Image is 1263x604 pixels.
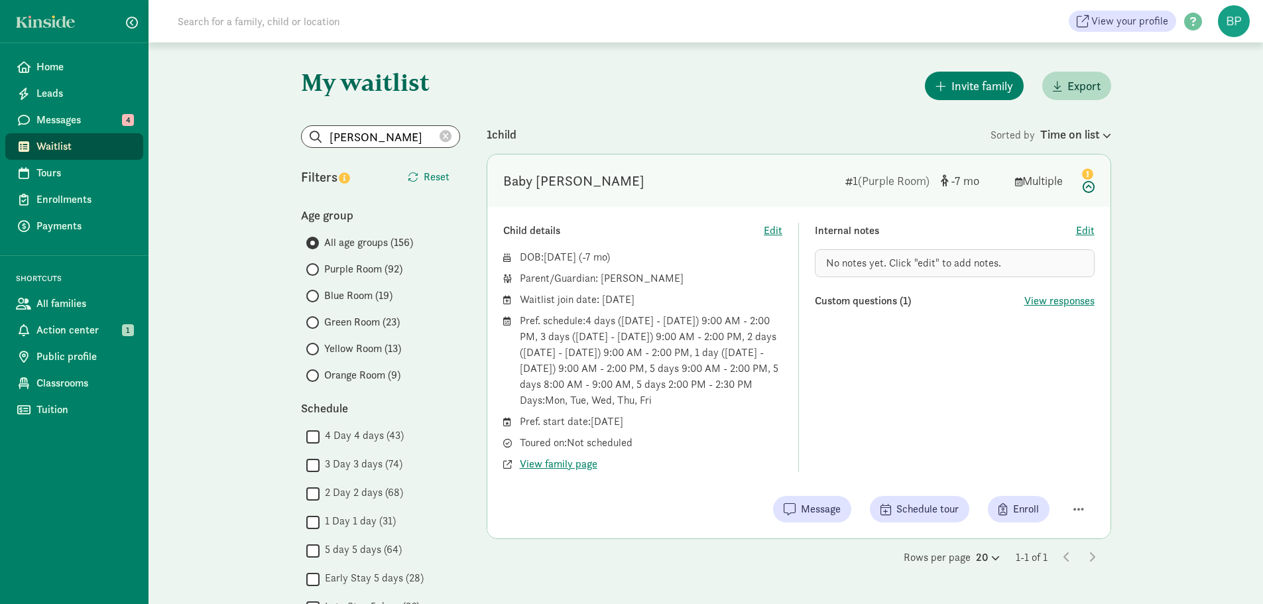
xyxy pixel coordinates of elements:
span: -7 [582,250,607,264]
div: Time on list [1040,125,1111,143]
span: Green Room (23) [324,314,400,330]
div: Multiple [1015,172,1068,190]
div: 20 [976,550,1000,566]
span: Public profile [36,349,133,365]
div: Pref. schedule: 4 days ([DATE] - [DATE]) 9:00 AM - 2:00 PM, 3 days ([DATE] - [DATE]) 9:00 AM - 2:... [520,313,783,408]
span: View your profile [1091,13,1168,29]
button: View family page [520,456,597,472]
div: Rows per page 1-1 of 1 [487,550,1111,566]
span: Tours [36,165,133,181]
span: Leads [36,86,133,101]
span: Waitlist [36,139,133,154]
span: Invite family [951,77,1013,95]
span: 1 [122,324,134,336]
div: Waitlist join date: [DATE] [520,292,783,308]
a: All families [5,290,143,317]
button: Enroll [988,496,1050,522]
div: Custom questions (1) [815,293,1024,309]
a: Messages 4 [5,107,143,133]
a: Tours [5,160,143,186]
div: Schedule [301,399,460,417]
span: Yellow Room (13) [324,341,401,357]
button: Invite family [925,72,1024,100]
label: 1 Day 1 day (31) [320,513,396,529]
span: No notes yet. Click "edit" to add notes. [826,256,1001,270]
div: 1 child [487,125,991,143]
span: All families [36,296,133,312]
div: Internal notes [815,223,1076,239]
div: DOB: ( ) [520,249,783,265]
span: All age groups (156) [324,235,413,251]
input: Search for a family, child or location [170,8,542,34]
span: Action center [36,322,133,338]
span: Enrollments [36,192,133,208]
a: View your profile [1069,11,1176,32]
span: Messages [36,112,133,128]
button: Reset [397,164,460,190]
button: Message [773,496,851,522]
span: Classrooms [36,375,133,391]
span: Tuition [36,402,133,418]
label: 5 day 5 days (64) [320,542,402,558]
span: Purple Room (92) [324,261,402,277]
span: -7 [951,173,979,188]
span: Enroll [1013,501,1039,517]
label: Early Stay 5 days (28) [320,570,424,586]
div: Filters [301,167,381,187]
a: Classrooms [5,370,143,396]
a: Home [5,54,143,80]
label: 4 Day 4 days (43) [320,428,404,444]
div: Pref. start date: [DATE] [520,414,783,430]
span: Schedule tour [896,501,959,517]
div: 1 [845,172,930,190]
a: Tuition [5,396,143,423]
button: Export [1042,72,1111,100]
div: Sorted by [991,125,1111,143]
span: Blue Room (19) [324,288,392,304]
button: View responses [1024,293,1095,309]
div: Age group [301,206,460,224]
span: Orange Room (9) [324,367,400,383]
a: Leads [5,80,143,107]
span: [DATE] [544,250,576,264]
a: Action center 1 [5,317,143,343]
a: Payments [5,213,143,239]
div: Parent/Guardian: [PERSON_NAME] [520,271,783,286]
input: Search list... [302,126,459,147]
div: Child details [503,223,764,239]
iframe: Chat Widget [1197,540,1263,604]
span: Payments [36,218,133,234]
span: Reset [424,169,450,185]
span: (Purple Room) [858,173,930,188]
label: 3 Day 3 days (74) [320,456,402,472]
h1: My waitlist [301,69,460,95]
button: Edit [1076,223,1095,239]
label: 2 Day 2 days (68) [320,485,403,501]
span: Home [36,59,133,75]
div: Baby Brussock [503,170,644,192]
span: 4 [122,114,134,126]
button: Schedule tour [870,496,969,522]
span: Message [801,501,841,517]
button: Edit [764,223,782,239]
div: [object Object] [941,172,1004,190]
span: Export [1067,77,1101,95]
div: Toured on: Not scheduled [520,435,783,451]
a: Public profile [5,343,143,370]
a: Waitlist [5,133,143,160]
a: Enrollments [5,186,143,213]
